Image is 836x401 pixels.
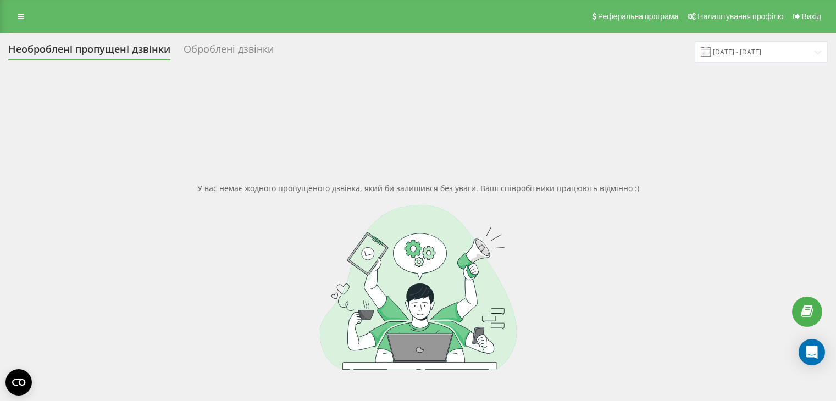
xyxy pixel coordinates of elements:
[184,43,274,60] div: Оброблені дзвінки
[598,12,679,21] span: Реферальна програма
[799,339,825,365] div: Open Intercom Messenger
[8,43,170,60] div: Необроблені пропущені дзвінки
[5,369,32,396] button: Open CMP widget
[697,12,783,21] span: Налаштування профілю
[802,12,821,21] span: Вихід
